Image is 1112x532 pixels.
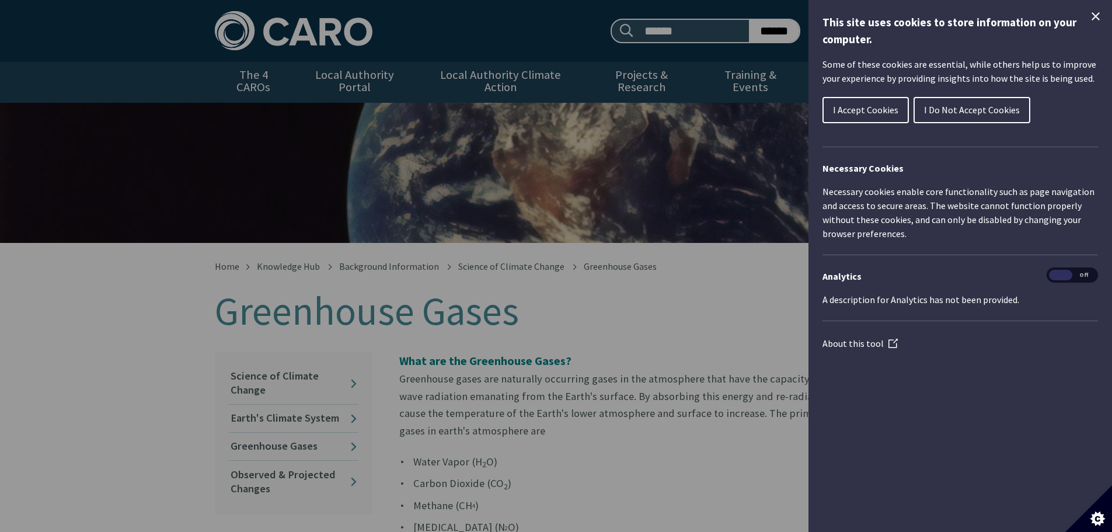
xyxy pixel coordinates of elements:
[822,57,1098,85] p: Some of these cookies are essential, while others help us to improve your experience by providing...
[1089,9,1103,23] button: Close Cookie Control
[1072,270,1096,281] span: Off
[914,97,1030,123] button: I Do Not Accept Cookies
[833,104,898,116] span: I Accept Cookies
[822,161,1098,175] h2: Necessary Cookies
[822,185,1098,241] p: Necessary cookies enable core functionality such as page navigation and access to secure areas. T...
[1065,485,1112,532] button: Set cookie preferences
[822,338,898,349] a: About this tool
[924,104,1020,116] span: I Do Not Accept Cookies
[822,14,1098,48] h1: This site uses cookies to store information on your computer.
[1049,270,1072,281] span: On
[822,269,1098,283] h3: Analytics
[822,97,909,123] button: I Accept Cookies
[822,293,1098,307] p: A description for Analytics has not been provided.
